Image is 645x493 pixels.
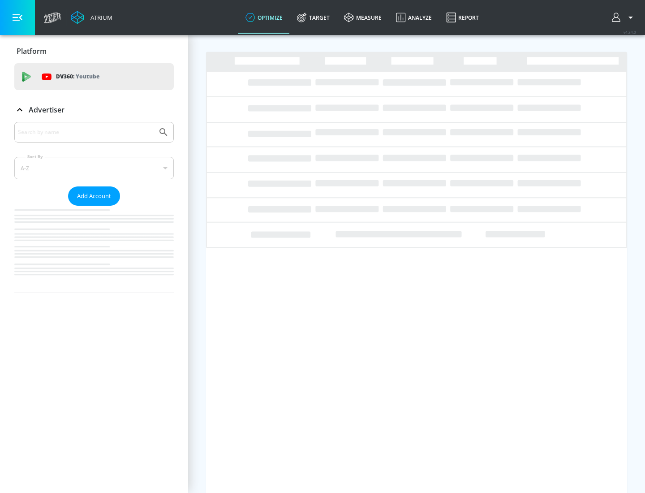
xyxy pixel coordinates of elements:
div: Atrium [87,13,112,22]
a: optimize [238,1,290,34]
a: measure [337,1,389,34]
p: Platform [17,46,47,56]
div: Platform [14,39,174,64]
a: Atrium [71,11,112,24]
span: Add Account [77,191,111,201]
a: Report [439,1,486,34]
p: Youtube [76,72,99,81]
div: A-Z [14,157,174,179]
button: Add Account [68,186,120,206]
p: Advertiser [29,105,64,115]
span: v 4.24.0 [623,30,636,35]
div: Advertiser [14,97,174,122]
label: Sort By [26,154,45,160]
input: Search by name [18,126,154,138]
a: Target [290,1,337,34]
div: Advertiser [14,122,174,293]
p: DV360: [56,72,99,82]
div: DV360: Youtube [14,63,174,90]
nav: list of Advertiser [14,206,174,293]
a: Analyze [389,1,439,34]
